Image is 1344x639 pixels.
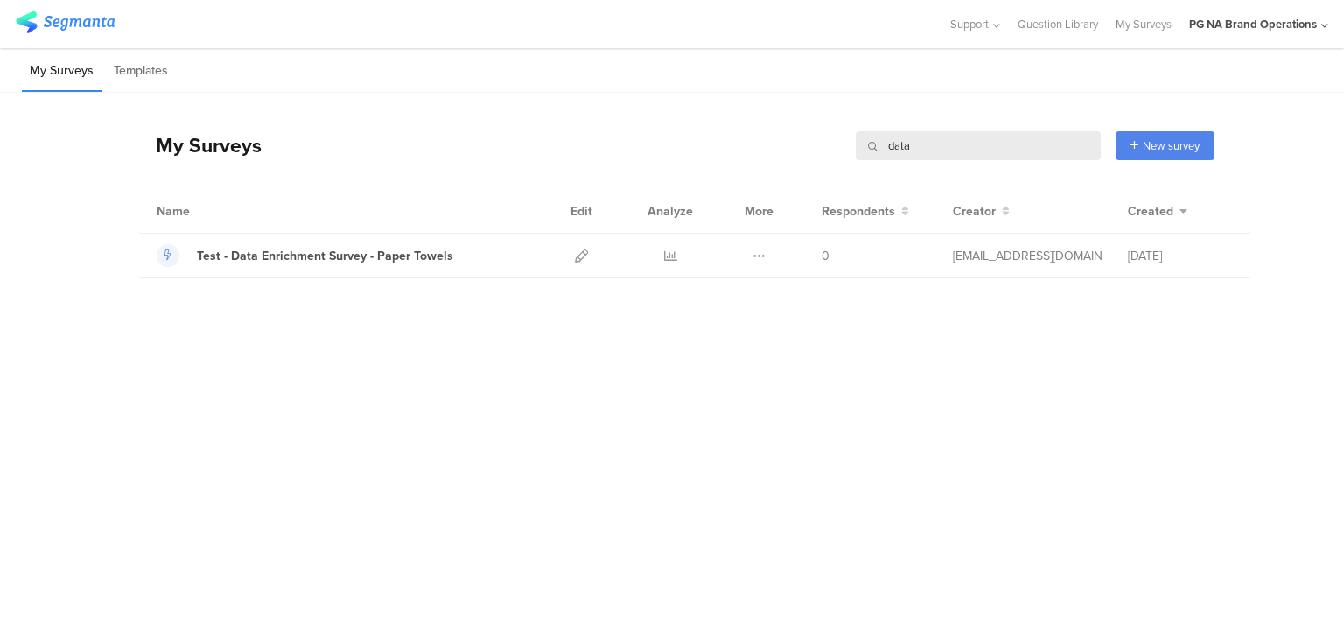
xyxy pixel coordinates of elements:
[157,202,262,221] div: Name
[822,202,895,221] span: Respondents
[1128,247,1233,265] div: [DATE]
[856,131,1101,160] input: Survey Name, Creator...
[563,189,600,233] div: Edit
[22,51,101,92] li: My Surveys
[106,51,176,92] li: Templates
[953,202,996,221] span: Creator
[822,247,829,265] span: 0
[822,202,909,221] button: Respondents
[953,247,1102,265] div: gallup.r@pg.com
[953,202,1010,221] button: Creator
[197,247,453,265] div: Test - Data Enrichment Survey - Paper Towels
[1189,16,1317,32] div: PG NA Brand Operations
[1143,137,1200,154] span: New survey
[157,244,453,267] a: Test - Data Enrichment Survey - Paper Towels
[1128,202,1173,221] span: Created
[16,11,115,33] img: segmanta logo
[740,189,778,233] div: More
[1128,202,1187,221] button: Created
[644,189,696,233] div: Analyze
[138,130,262,160] div: My Surveys
[950,16,989,32] span: Support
